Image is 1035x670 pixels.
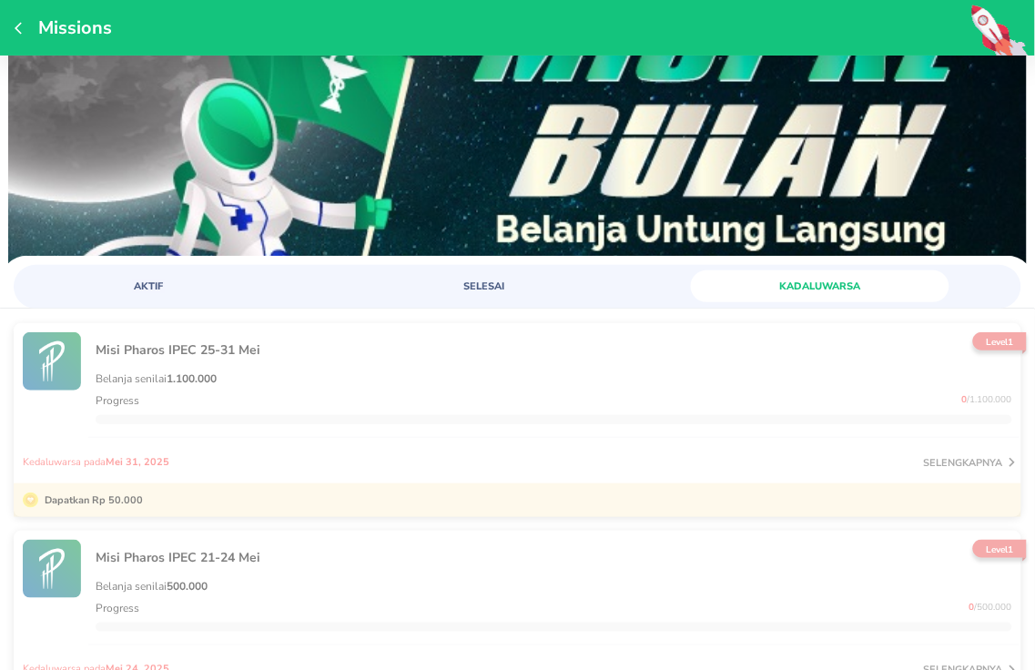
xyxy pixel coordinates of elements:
p: Progress [96,601,139,615]
span: Belanja senilai [96,579,208,594]
span: / 1.100.000 [968,393,1012,406]
span: / 500.000 [975,601,1012,614]
a: SELESAI [355,270,680,302]
p: Progress [96,393,139,408]
p: Level 1 [969,543,1030,557]
p: selengkapnya [924,456,1003,470]
span: 0 [962,393,968,406]
img: https://cdn-procurement.swiperxapp.com/loyalty-missions/c3e4ff2b-a666-4eca-89c0-9494885b64d6.jpeg [8,56,1027,283]
div: loyalty mission tabs [14,265,1021,302]
a: KADALUWARSA [691,270,1016,302]
a: AKTIF [19,270,344,302]
p: Missions [29,15,112,40]
span: Mei 31, 2025 [106,455,169,469]
span: SELESAI [366,279,603,293]
p: Kedaluwarsa pada [23,455,169,469]
p: Dapatkan Rp 50.000 [38,492,143,508]
span: AKTIF [30,279,267,293]
span: 0 [969,601,975,614]
button: selengkapnya [924,453,1021,472]
p: Level 1 [969,336,1030,350]
img: mission-17514 [23,332,81,391]
strong: 1.100.000 [167,371,217,386]
strong: 500.000 [167,579,208,594]
p: Misi Pharos IPEC 21-24 Mei [96,549,1012,566]
span: Belanja senilai [96,371,217,386]
span: KADALUWARSA [702,279,939,293]
img: mission-17512 [23,540,81,598]
p: Misi Pharos IPEC 25-31 Mei [96,341,1012,359]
